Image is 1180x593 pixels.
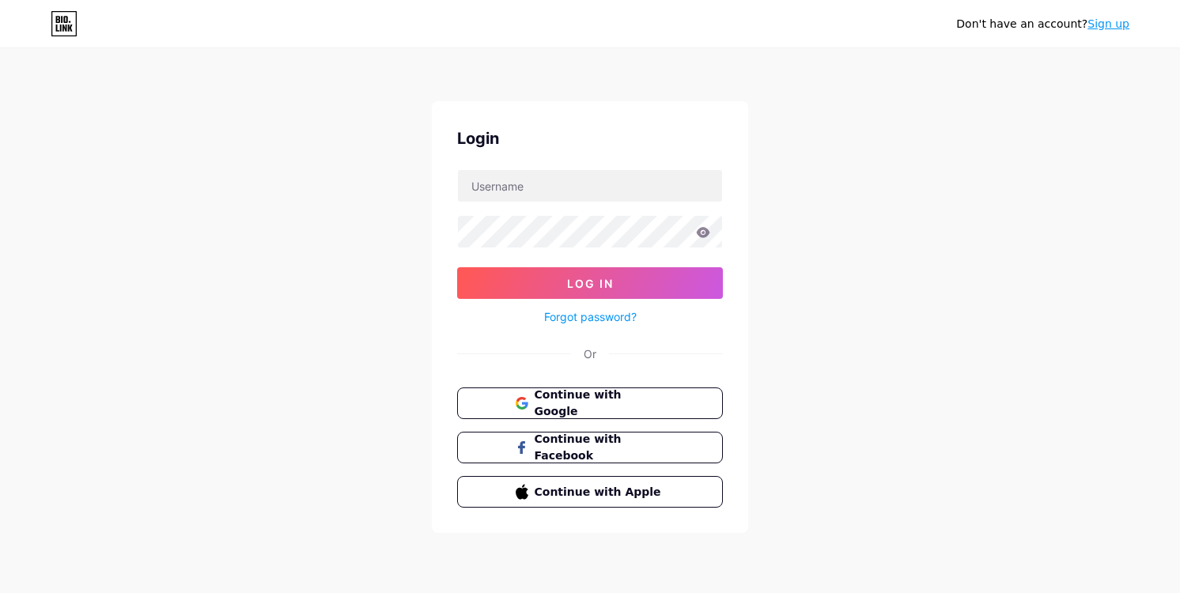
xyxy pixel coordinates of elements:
[1087,17,1129,30] a: Sign up
[584,346,596,362] div: Or
[457,127,723,150] div: Login
[535,431,665,464] span: Continue with Facebook
[457,267,723,299] button: Log In
[457,432,723,463] button: Continue with Facebook
[535,484,665,500] span: Continue with Apple
[567,277,614,290] span: Log In
[535,387,665,420] span: Continue with Google
[544,308,637,325] a: Forgot password?
[457,387,723,419] button: Continue with Google
[956,16,1129,32] div: Don't have an account?
[458,170,722,202] input: Username
[457,476,723,508] button: Continue with Apple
